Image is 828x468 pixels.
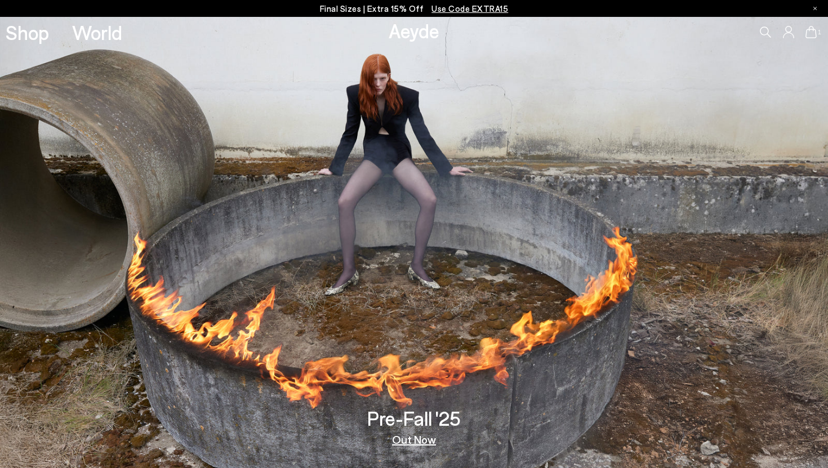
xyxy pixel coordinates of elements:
[72,23,122,42] a: World
[805,26,817,38] a: 1
[817,29,822,35] span: 1
[6,23,49,42] a: Shop
[320,2,509,16] p: Final Sizes | Extra 15% Off
[431,3,508,14] span: Navigate to /collections/ss25-final-sizes
[389,19,439,42] a: Aeyde
[392,434,436,445] a: Out Now
[367,408,461,428] h3: Pre-Fall '25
